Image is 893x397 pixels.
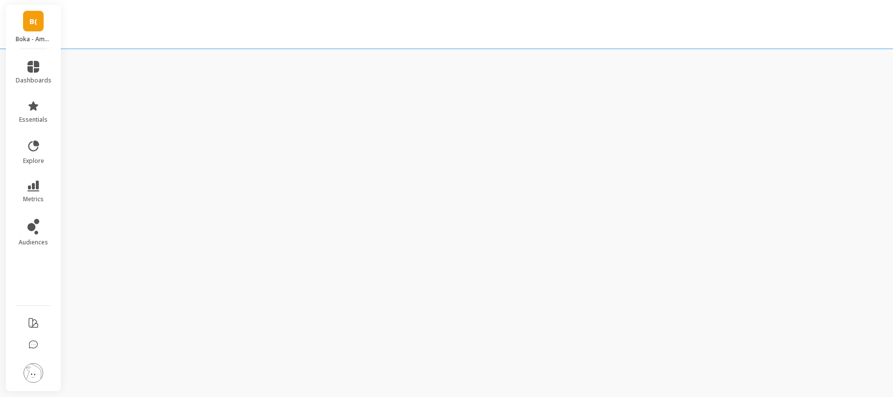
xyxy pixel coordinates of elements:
[29,16,37,27] span: B(
[19,116,48,124] span: essentials
[23,195,44,203] span: metrics
[16,77,51,84] span: dashboards
[24,363,43,383] img: profile picture
[23,157,44,165] span: explore
[16,35,51,43] p: Boka - Amazon (Essor)
[19,238,48,246] span: audiences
